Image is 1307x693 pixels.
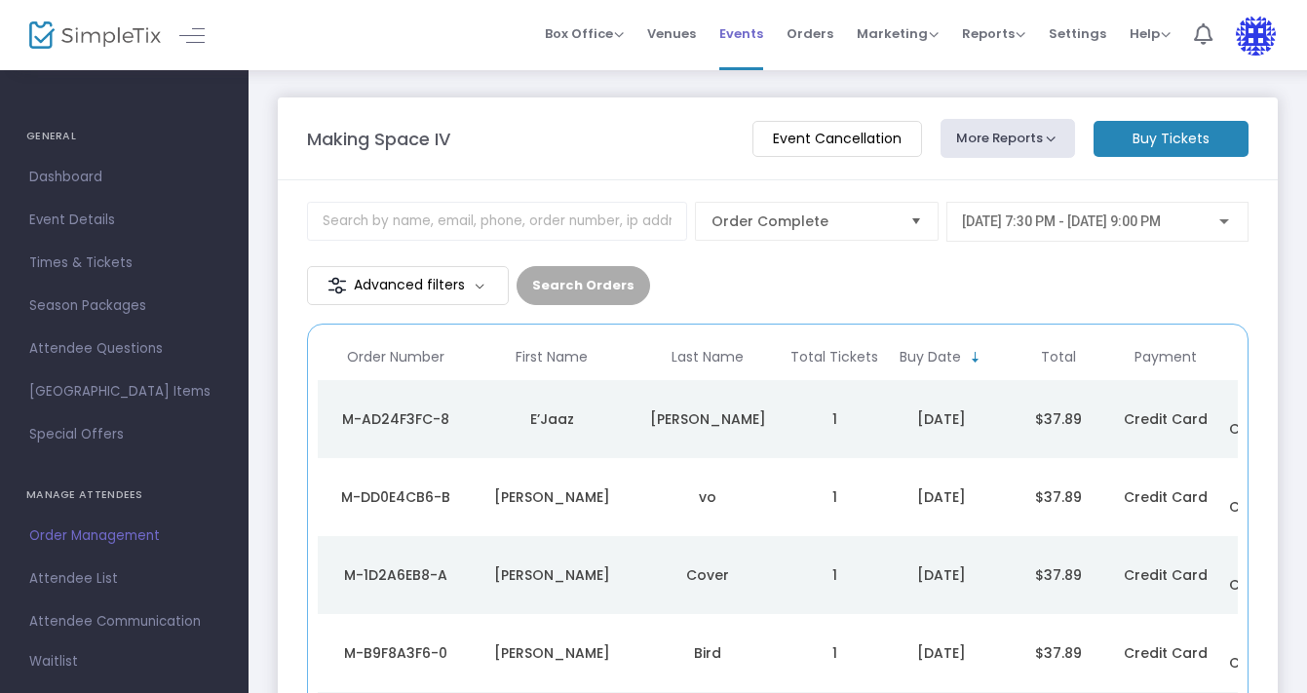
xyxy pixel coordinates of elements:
[1049,9,1106,58] span: Settings
[26,476,222,515] h4: MANAGE ATTENDEES
[307,126,450,152] m-panel-title: Making Space IV
[647,9,696,58] span: Venues
[479,643,625,663] div: Veronica
[1124,643,1208,663] span: Credit Card
[29,566,219,592] span: Attendee List
[545,24,624,43] span: Box Office
[900,349,961,366] span: Buy Date
[29,293,219,319] span: Season Packages
[888,565,995,585] div: 3/26/2025
[347,349,444,366] span: Order Number
[1130,24,1171,43] span: Help
[962,213,1161,229] span: [DATE] 7:30 PM - [DATE] 9:00 PM
[786,380,883,458] td: 1
[786,334,883,380] th: Total Tickets
[1229,634,1298,673] span: Public Checkout
[323,487,469,507] div: M-DD0E4CB6-B
[29,609,219,635] span: Attendee Communication
[29,523,219,549] span: Order Management
[29,652,78,672] span: Waitlist
[786,458,883,536] td: 1
[1041,349,1076,366] span: Total
[888,409,995,429] div: 3/27/2025
[786,536,883,614] td: 1
[516,349,588,366] span: First Name
[634,565,781,585] div: Cover
[711,212,895,231] span: Order Complete
[634,487,781,507] div: vo
[672,349,744,366] span: Last Name
[26,117,222,156] h4: GENERAL
[29,208,219,233] span: Event Details
[479,409,625,429] div: E’Jaaz
[479,565,625,585] div: Magdalena
[962,24,1025,43] span: Reports
[29,250,219,276] span: Times & Tickets
[1134,349,1197,366] span: Payment
[307,202,687,241] input: Search by name, email, phone, order number, ip address, or last 4 digits of card
[1124,409,1208,429] span: Credit Card
[323,565,469,585] div: M-1D2A6EB8-A
[786,614,883,692] td: 1
[29,165,219,190] span: Dashboard
[1000,536,1117,614] td: $37.89
[1124,487,1208,507] span: Credit Card
[1000,380,1117,458] td: $37.89
[719,9,763,58] span: Events
[752,121,922,157] m-button: Event Cancellation
[634,409,781,429] div: Mason
[307,266,509,305] m-button: Advanced filters
[479,487,625,507] div: james
[857,24,939,43] span: Marketing
[29,336,219,362] span: Attendee Questions
[888,487,995,507] div: 3/27/2025
[941,119,1075,158] button: More Reports
[29,379,219,404] span: [GEOGRAPHIC_DATA] Items
[787,9,833,58] span: Orders
[1094,121,1249,157] m-button: Buy Tickets
[327,276,347,295] img: filter
[29,422,219,447] span: Special Offers
[1000,458,1117,536] td: $37.89
[968,350,983,366] span: Sortable
[1000,614,1117,692] td: $37.89
[1229,556,1298,595] span: Public Checkout
[888,643,995,663] div: 3/26/2025
[903,203,930,240] button: Select
[1124,565,1208,585] span: Credit Card
[1229,400,1298,439] span: Public Checkout
[634,643,781,663] div: Bird
[1229,478,1298,517] span: Public Checkout
[323,643,469,663] div: M-B9F8A3F6-0
[323,409,469,429] div: M-AD24F3FC-8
